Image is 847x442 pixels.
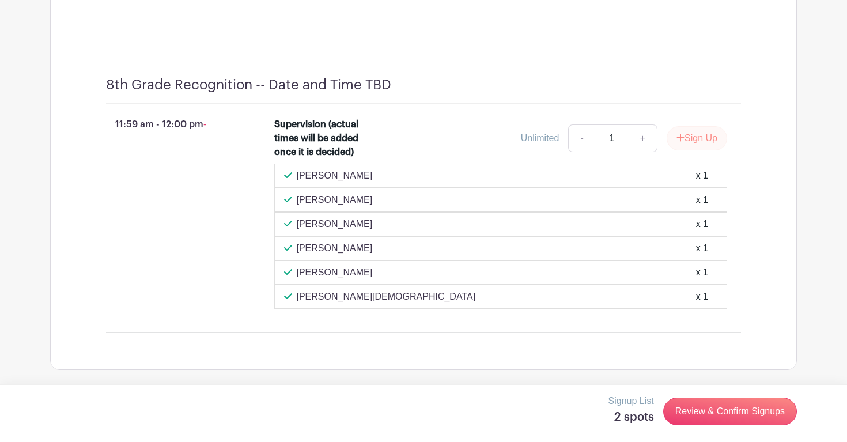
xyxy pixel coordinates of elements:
[297,169,373,183] p: [PERSON_NAME]
[696,290,708,304] div: x 1
[297,217,373,231] p: [PERSON_NAME]
[629,124,657,152] a: +
[568,124,595,152] a: -
[106,77,391,93] h4: 8th Grade Recognition -- Date and Time TBD
[297,193,373,207] p: [PERSON_NAME]
[608,410,654,424] h5: 2 spots
[203,119,206,129] span: -
[608,394,654,408] p: Signup List
[274,118,374,159] div: Supervision (actual times will be added once it is decided)
[663,398,797,425] a: Review & Confirm Signups
[88,113,256,136] p: 11:59 am - 12:00 pm
[667,126,727,150] button: Sign Up
[696,266,708,279] div: x 1
[297,241,373,255] p: [PERSON_NAME]
[696,241,708,255] div: x 1
[297,266,373,279] p: [PERSON_NAME]
[521,131,559,145] div: Unlimited
[696,217,708,231] div: x 1
[696,169,708,183] div: x 1
[696,193,708,207] div: x 1
[297,290,476,304] p: [PERSON_NAME][DEMOGRAPHIC_DATA]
